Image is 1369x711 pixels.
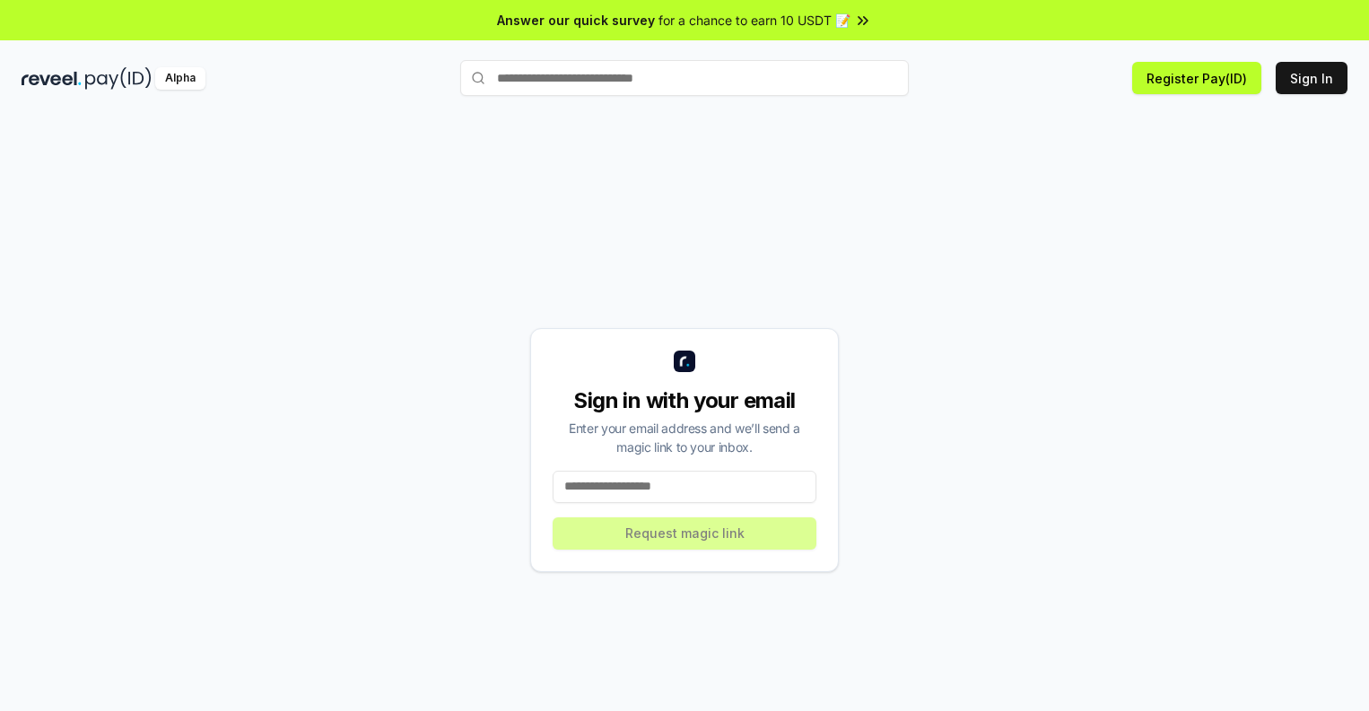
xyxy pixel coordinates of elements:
div: Alpha [155,67,205,90]
span: for a chance to earn 10 USDT 📝 [658,11,850,30]
div: Sign in with your email [553,386,816,415]
span: Answer our quick survey [497,11,655,30]
img: logo_small [674,351,695,372]
img: pay_id [85,67,152,90]
div: Enter your email address and we’ll send a magic link to your inbox. [553,419,816,456]
button: Register Pay(ID) [1132,62,1261,94]
button: Sign In [1276,62,1347,94]
img: reveel_dark [22,67,82,90]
